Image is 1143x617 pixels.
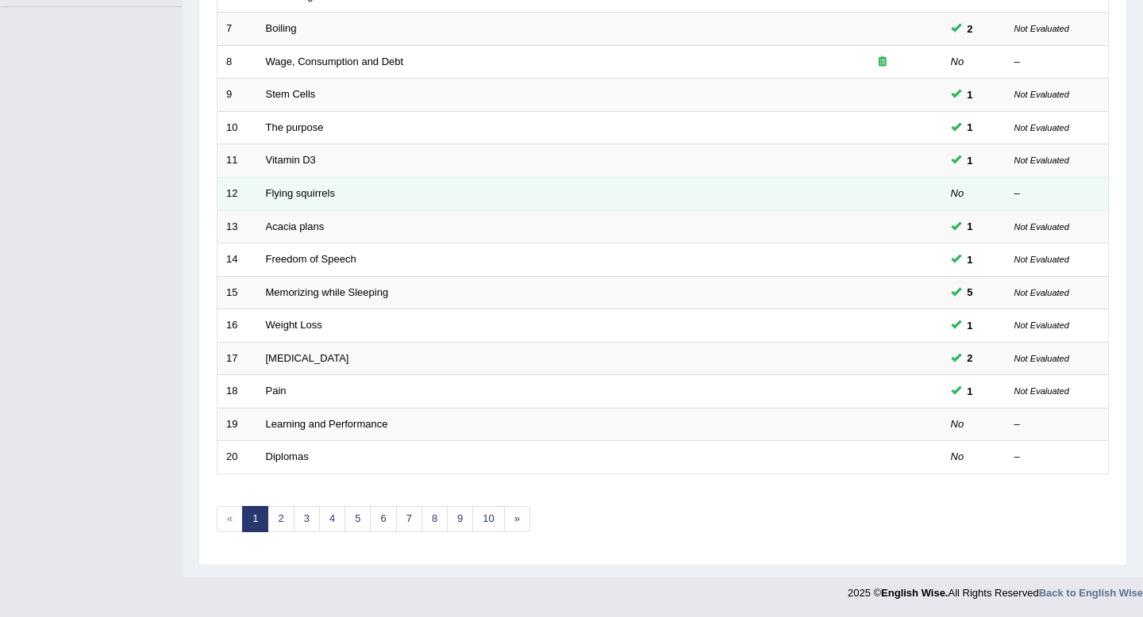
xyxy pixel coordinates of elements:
[370,506,396,532] a: 6
[217,45,257,79] td: 8
[1014,320,1069,330] small: Not Evaluated
[848,577,1143,600] div: 2025 © All Rights Reserved
[421,506,448,532] a: 8
[472,506,504,532] a: 10
[217,408,257,441] td: 19
[504,506,530,532] a: »
[217,177,257,210] td: 12
[1014,55,1100,70] div: –
[267,506,294,532] a: 2
[217,276,257,309] td: 15
[961,383,979,400] span: You can still take this question
[1039,587,1143,599] a: Back to English Wise
[266,319,322,331] a: Weight Loss
[319,506,345,532] a: 4
[1014,123,1069,132] small: Not Evaluated
[266,187,335,199] a: Flying squirrels
[266,385,287,397] a: Pain
[951,418,964,430] em: No
[242,506,268,532] a: 1
[266,56,404,67] a: Wage, Consumption and Debt
[217,375,257,408] td: 18
[266,154,316,166] a: Vitamin D3
[344,506,371,532] a: 5
[217,506,243,532] span: «
[217,111,257,144] td: 10
[1014,386,1069,396] small: Not Evaluated
[447,506,473,532] a: 9
[217,441,257,474] td: 20
[961,152,979,169] span: You can still take this question
[1014,288,1069,297] small: Not Evaluated
[951,56,964,67] em: No
[961,251,979,268] span: You can still take this question
[217,210,257,243] td: 13
[1014,450,1100,465] div: –
[266,352,349,364] a: [MEDICAL_DATA]
[266,418,388,430] a: Learning and Performance
[961,86,979,103] span: You can still take this question
[832,55,933,70] div: Exam occurring question
[881,587,948,599] strong: English Wise.
[266,220,325,232] a: Acacia plans
[294,506,320,532] a: 3
[961,284,979,301] span: You can still take this question
[396,506,422,532] a: 7
[217,13,257,46] td: 7
[1014,90,1069,99] small: Not Evaluated
[1014,255,1069,264] small: Not Evaluated
[266,22,297,34] a: Boiling
[1014,186,1100,201] div: –
[961,21,979,37] span: You can still take this question
[217,79,257,112] td: 9
[266,450,309,462] a: Diplomas
[217,309,257,343] td: 16
[951,187,964,199] em: No
[961,350,979,366] span: You can still take this question
[961,218,979,235] span: You can still take this question
[1014,155,1069,165] small: Not Evaluated
[217,342,257,375] td: 17
[266,253,356,265] a: Freedom of Speech
[961,317,979,334] span: You can still take this question
[961,119,979,136] span: You can still take this question
[217,144,257,178] td: 11
[266,88,316,100] a: Stem Cells
[1014,354,1069,363] small: Not Evaluated
[951,450,964,462] em: No
[266,121,324,133] a: The purpose
[266,286,389,298] a: Memorizing while Sleeping
[1014,417,1100,432] div: –
[217,243,257,277] td: 14
[1014,222,1069,232] small: Not Evaluated
[1014,24,1069,33] small: Not Evaluated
